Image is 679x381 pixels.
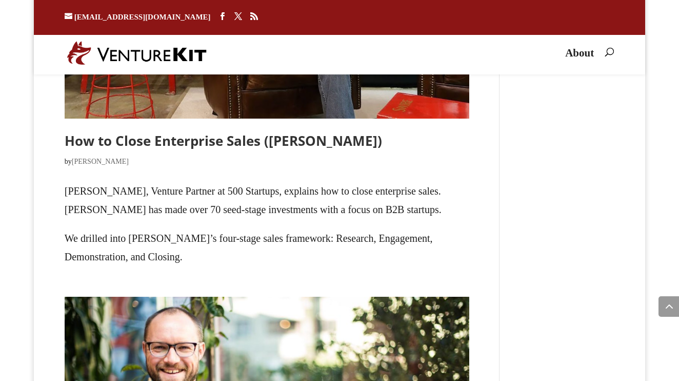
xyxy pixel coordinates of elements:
a: How to Close Enterprise Sales ([PERSON_NAME]) [65,131,382,150]
img: VentureKit [67,41,207,65]
p: [PERSON_NAME], Venture Partner at 500 Startups, explains how to close enterprise sales. [PERSON_N... [65,182,470,229]
a: [PERSON_NAME] [72,158,129,165]
p: by [65,153,470,179]
a: About [565,49,594,67]
a: [EMAIL_ADDRESS][DOMAIN_NAME] [65,13,211,21]
p: We drilled into [PERSON_NAME]’s four-stage sales framework: Research, Engagement, Demonstration, ... [65,229,470,266]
